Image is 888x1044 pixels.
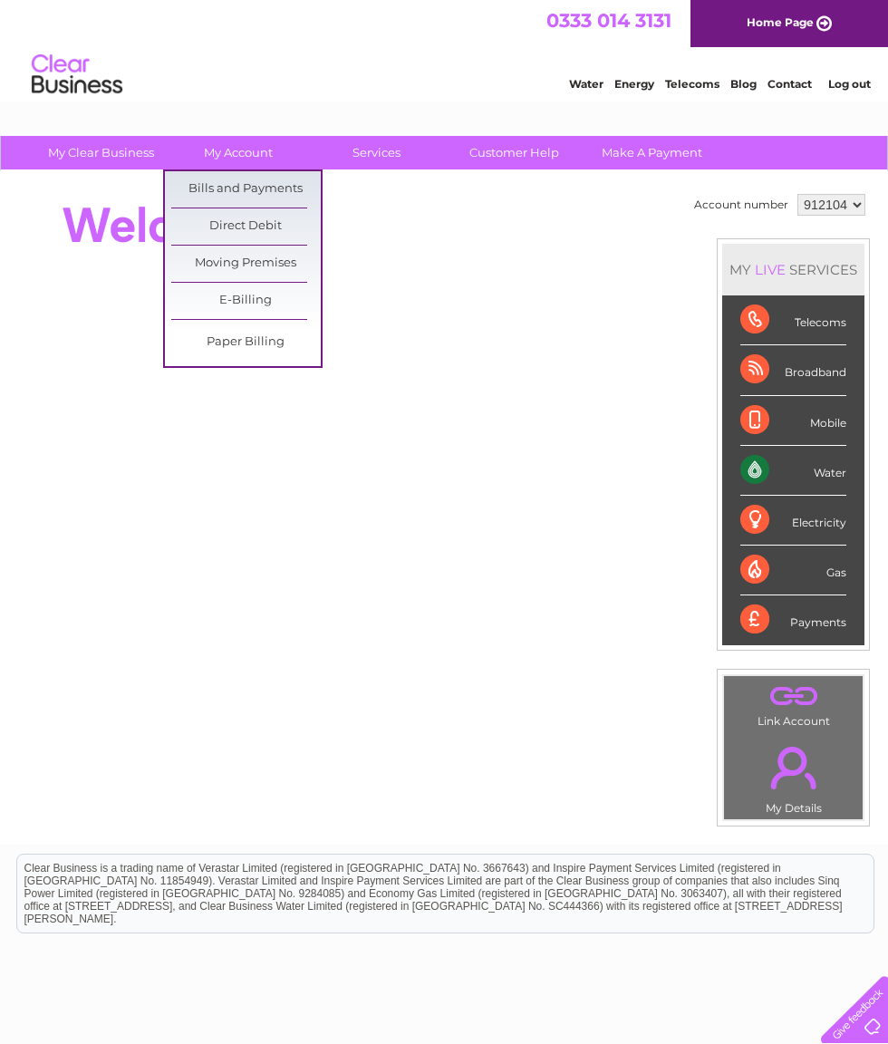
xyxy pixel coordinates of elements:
[171,171,321,208] a: Bills and Payments
[740,295,846,345] div: Telecoms
[164,136,314,169] a: My Account
[740,345,846,395] div: Broadband
[569,77,603,91] a: Water
[439,136,589,169] a: Customer Help
[730,77,757,91] a: Blog
[740,496,846,546] div: Electricity
[723,675,864,732] td: Link Account
[729,681,858,712] a: .
[751,261,789,278] div: LIVE
[740,595,846,644] div: Payments
[577,136,727,169] a: Make A Payment
[665,77,719,91] a: Telecoms
[690,189,793,220] td: Account number
[17,10,874,88] div: Clear Business is a trading name of Verastar Limited (registered in [GEOGRAPHIC_DATA] No. 3667643...
[614,77,654,91] a: Energy
[729,736,858,799] a: .
[171,283,321,319] a: E-Billing
[767,77,812,91] a: Contact
[828,77,871,91] a: Log out
[723,731,864,820] td: My Details
[31,47,123,102] img: logo.png
[740,546,846,595] div: Gas
[722,244,864,295] div: MY SERVICES
[302,136,451,169] a: Services
[171,246,321,282] a: Moving Premises
[171,324,321,361] a: Paper Billing
[546,9,671,32] a: 0333 014 3131
[26,136,176,169] a: My Clear Business
[740,446,846,496] div: Water
[740,396,846,446] div: Mobile
[171,208,321,245] a: Direct Debit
